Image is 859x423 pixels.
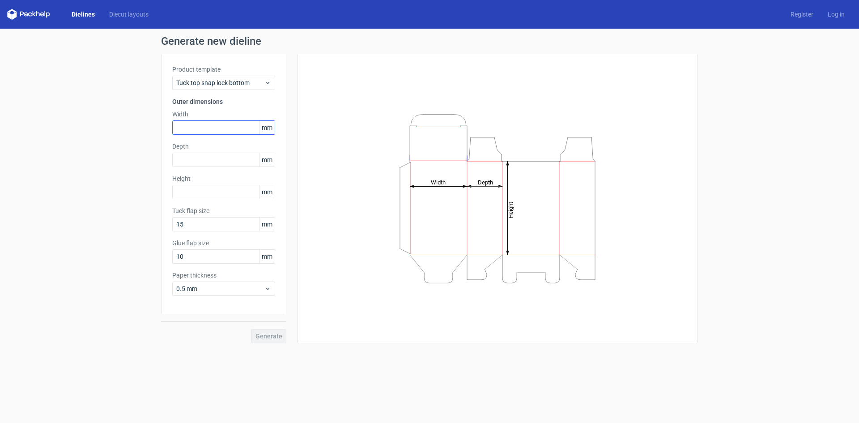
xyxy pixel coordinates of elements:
a: Diecut layouts [102,10,156,19]
span: Tuck top snap lock bottom [176,78,264,87]
a: Log in [821,10,852,19]
span: mm [259,250,275,263]
tspan: Width [431,179,446,185]
h3: Outer dimensions [172,97,275,106]
span: mm [259,121,275,134]
label: Glue flap size [172,239,275,248]
span: mm [259,218,275,231]
label: Tuck flap size [172,206,275,215]
label: Width [172,110,275,119]
a: Register [783,10,821,19]
span: mm [259,153,275,167]
label: Product template [172,65,275,74]
tspan: Height [507,201,514,218]
a: Dielines [64,10,102,19]
h1: Generate new dieline [161,36,698,47]
tspan: Depth [478,179,493,185]
span: mm [259,185,275,199]
label: Paper thickness [172,271,275,280]
span: 0.5 mm [176,284,264,293]
label: Depth [172,142,275,151]
label: Height [172,174,275,183]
